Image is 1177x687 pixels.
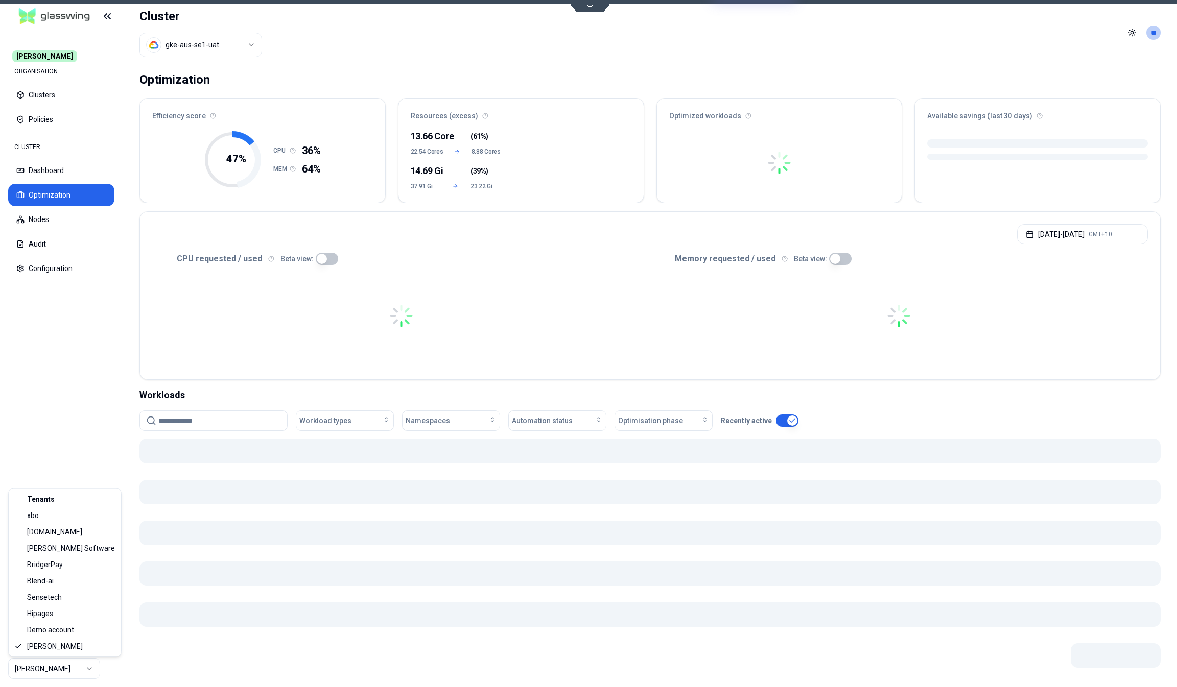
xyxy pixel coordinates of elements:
[27,625,74,635] span: Demo account
[27,510,39,521] span: xbo
[27,576,54,586] span: Blend-ai
[27,641,83,651] span: [PERSON_NAME]
[27,608,53,619] span: Hipages
[11,491,119,507] div: Tenants
[27,527,82,537] span: [DOMAIN_NAME]
[27,559,63,570] span: BridgerPay
[27,592,62,602] span: Sensetech
[27,543,115,553] span: [PERSON_NAME] Software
